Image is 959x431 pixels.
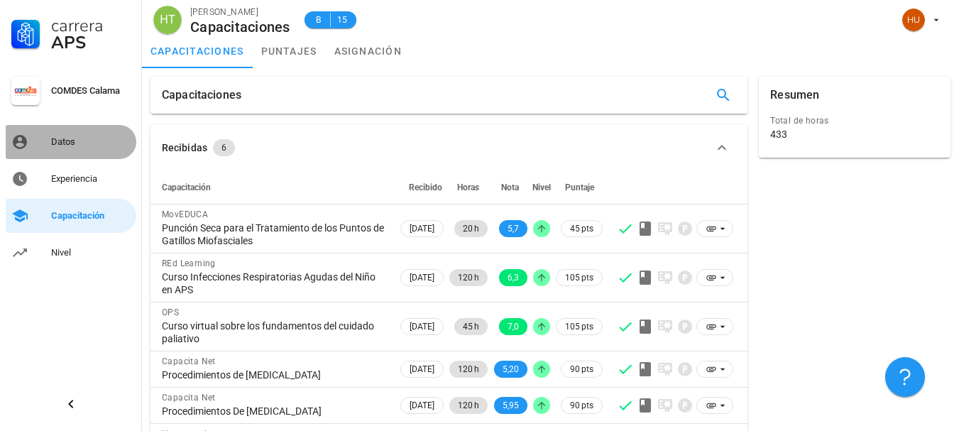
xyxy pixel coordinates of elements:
th: Horas [446,170,491,204]
span: 90 pts [570,398,593,413]
span: 120 h [458,397,479,414]
span: 120 h [458,361,479,378]
span: 5,95 [503,397,519,414]
span: Capacitación [162,182,211,192]
span: OPS [162,307,179,317]
span: HT [160,6,175,34]
div: Curso virtual sobre los fundamentos del cuidado paliativo [162,320,386,345]
a: capacitaciones [142,34,253,68]
div: 433 [770,128,787,141]
span: Puntaje [565,182,594,192]
div: avatar [153,6,182,34]
th: Puntaje [553,170,605,204]
div: Nivel [51,247,131,258]
span: [DATE] [410,361,434,377]
div: Experiencia [51,173,131,185]
span: REd Learning [162,258,216,268]
div: Capacitaciones [190,19,290,35]
span: 6,3 [508,269,519,286]
span: Recibido [409,182,442,192]
div: Capacitaciones [162,77,241,114]
span: [DATE] [410,319,434,334]
span: MovEDUCA [162,209,208,219]
div: Carrera [51,17,131,34]
span: 120 h [458,269,479,286]
span: Capacita Net [162,356,216,366]
span: 6 [221,139,226,156]
span: Nota [501,182,519,192]
th: Capacitación [150,170,398,204]
div: COMDES Calama [51,85,131,97]
th: Nota [491,170,530,204]
a: Capacitación [6,199,136,233]
th: Nivel [530,170,553,204]
span: Horas [457,182,479,192]
span: Nivel [532,182,551,192]
button: Recibidas 6 [150,125,747,170]
span: 20 h [463,220,479,237]
a: Experiencia [6,162,136,196]
a: Nivel [6,236,136,270]
span: 105 pts [565,271,593,285]
div: Total de horas [770,114,939,128]
span: [DATE] [410,270,434,285]
div: APS [51,34,131,51]
span: Capacita Net [162,393,216,403]
div: Procedimientos De [MEDICAL_DATA] [162,405,386,418]
span: 15 [336,13,348,27]
span: [DATE] [410,398,434,413]
th: Recibido [398,170,446,204]
span: 5,20 [503,361,519,378]
div: [PERSON_NAME] [190,5,290,19]
span: 105 pts [565,320,593,334]
a: asignación [326,34,411,68]
a: Datos [6,125,136,159]
div: Datos [51,136,131,148]
span: 45 pts [570,222,593,236]
span: 7,0 [508,318,519,335]
div: Capacitación [51,210,131,222]
div: Resumen [770,77,819,114]
span: 5,7 [508,220,519,237]
div: Punción Seca para el Tratamiento de los Puntos de Gatillos Miofasciales [162,222,386,247]
div: avatar [902,9,925,31]
span: [DATE] [410,221,434,236]
span: 45 h [463,318,479,335]
span: B [313,13,324,27]
span: 90 pts [570,362,593,376]
div: Curso Infecciones Respiratorias Agudas del Niño en APS [162,271,386,296]
div: Procedimientos de [MEDICAL_DATA] [162,369,386,381]
div: Recibidas [162,140,207,156]
a: puntajes [253,34,326,68]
